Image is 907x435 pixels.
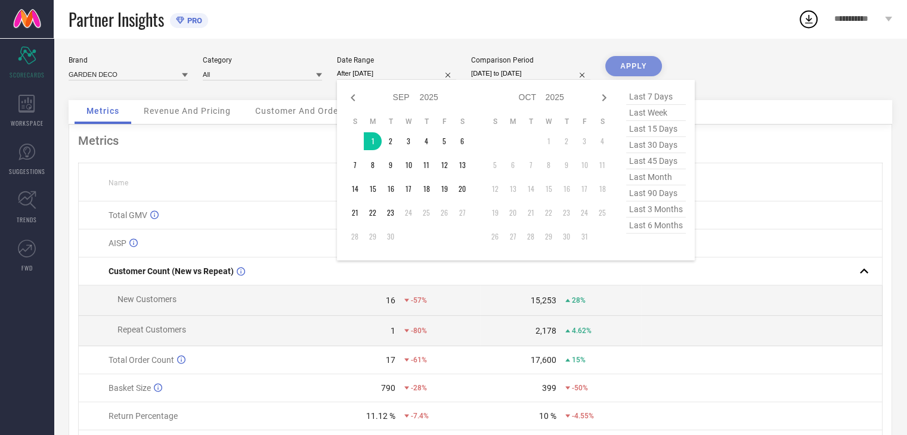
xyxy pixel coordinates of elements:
[109,355,174,365] span: Total Order Count
[109,238,126,248] span: AISP
[486,204,504,222] td: Sun Oct 19 2025
[346,117,364,126] th: Sunday
[539,411,556,421] div: 10 %
[522,156,540,174] td: Tue Oct 07 2025
[558,228,575,246] td: Thu Oct 30 2025
[346,228,364,246] td: Sun Sep 28 2025
[382,204,400,222] td: Tue Sep 23 2025
[417,180,435,198] td: Thu Sep 18 2025
[626,201,686,218] span: last 3 months
[255,106,346,116] span: Customer And Orders
[109,383,151,393] span: Basket Size
[593,132,611,150] td: Sat Oct 04 2025
[522,228,540,246] td: Tue Oct 28 2025
[411,412,429,420] span: -7.4%
[364,204,382,222] td: Mon Sep 22 2025
[471,67,590,80] input: Select comparison period
[453,117,471,126] th: Saturday
[411,296,427,304] span: -57%
[400,180,417,198] td: Wed Sep 17 2025
[400,132,417,150] td: Wed Sep 03 2025
[17,215,37,224] span: TRENDS
[504,117,522,126] th: Monday
[558,117,575,126] th: Thursday
[417,204,435,222] td: Thu Sep 25 2025
[626,121,686,137] span: last 15 days
[597,91,611,105] div: Next month
[522,117,540,126] th: Tuesday
[69,7,164,32] span: Partner Insights
[572,327,592,335] span: 4.62%
[400,117,417,126] th: Wednesday
[382,117,400,126] th: Tuesday
[471,56,590,64] div: Comparison Period
[11,119,44,128] span: WORKSPACE
[575,204,593,222] td: Fri Oct 24 2025
[522,204,540,222] td: Tue Oct 21 2025
[109,210,147,220] span: Total GMV
[109,411,178,421] span: Return Percentage
[626,89,686,105] span: last 7 days
[453,132,471,150] td: Sat Sep 06 2025
[575,117,593,126] th: Friday
[203,56,322,64] div: Category
[109,179,128,187] span: Name
[486,156,504,174] td: Sun Oct 05 2025
[522,180,540,198] td: Tue Oct 14 2025
[346,180,364,198] td: Sun Sep 14 2025
[540,204,558,222] td: Wed Oct 22 2025
[346,156,364,174] td: Sun Sep 07 2025
[411,327,427,335] span: -80%
[504,228,522,246] td: Mon Oct 27 2025
[575,228,593,246] td: Fri Oct 31 2025
[391,326,395,335] div: 1
[531,355,556,365] div: 17,600
[453,204,471,222] td: Sat Sep 27 2025
[382,228,400,246] td: Tue Sep 30 2025
[558,180,575,198] td: Thu Oct 16 2025
[558,132,575,150] td: Thu Oct 02 2025
[575,180,593,198] td: Fri Oct 17 2025
[626,153,686,169] span: last 45 days
[542,383,556,393] div: 399
[435,204,453,222] td: Fri Sep 26 2025
[144,106,231,116] span: Revenue And Pricing
[382,180,400,198] td: Tue Sep 16 2025
[540,117,558,126] th: Wednesday
[411,356,427,364] span: -61%
[78,133,883,148] div: Metrics
[531,296,556,305] div: 15,253
[381,383,395,393] div: 790
[400,204,417,222] td: Wed Sep 24 2025
[453,180,471,198] td: Sat Sep 20 2025
[337,56,456,64] div: Date Range
[798,8,819,30] div: Open download list
[364,180,382,198] td: Mon Sep 15 2025
[504,156,522,174] td: Mon Oct 06 2025
[386,355,395,365] div: 17
[626,137,686,153] span: last 30 days
[593,180,611,198] td: Sat Oct 18 2025
[435,117,453,126] th: Friday
[417,132,435,150] td: Thu Sep 04 2025
[346,204,364,222] td: Sun Sep 21 2025
[572,412,594,420] span: -4.55%
[417,156,435,174] td: Thu Sep 11 2025
[572,356,586,364] span: 15%
[626,105,686,121] span: last week
[626,169,686,185] span: last month
[572,384,588,392] span: -50%
[453,156,471,174] td: Sat Sep 13 2025
[109,266,234,276] span: Customer Count (New vs Repeat)
[575,132,593,150] td: Fri Oct 03 2025
[184,16,202,25] span: PRO
[382,156,400,174] td: Tue Sep 09 2025
[540,156,558,174] td: Wed Oct 08 2025
[364,132,382,150] td: Mon Sep 01 2025
[540,180,558,198] td: Wed Oct 15 2025
[366,411,395,421] div: 11.12 %
[346,91,360,105] div: Previous month
[593,156,611,174] td: Sat Oct 11 2025
[486,180,504,198] td: Sun Oct 12 2025
[626,185,686,201] span: last 90 days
